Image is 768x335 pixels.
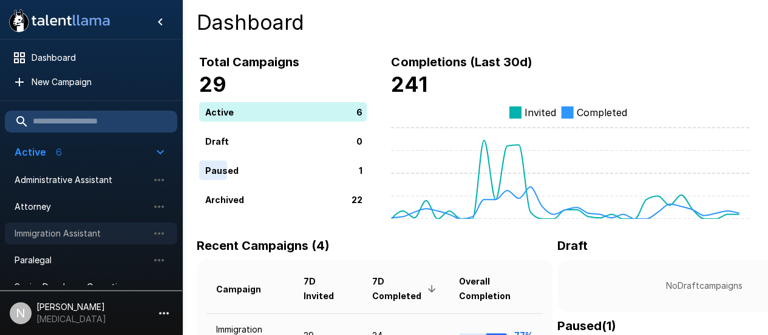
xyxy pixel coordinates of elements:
[199,55,299,69] b: Total Campaigns
[359,164,362,176] p: 1
[197,10,753,35] h4: Dashboard
[352,193,362,205] p: 22
[216,282,277,297] span: Campaign
[557,238,588,253] b: Draft
[199,72,226,97] b: 29
[356,134,362,147] p: 0
[304,274,353,303] span: 7D Invited
[459,274,533,303] span: Overall Completion
[372,274,440,303] span: 7D Completed
[391,55,532,69] b: Completions (Last 30d)
[557,319,616,333] b: Paused ( 1 )
[197,238,330,253] b: Recent Campaigns (4)
[391,72,427,97] b: 241
[356,105,362,118] p: 6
